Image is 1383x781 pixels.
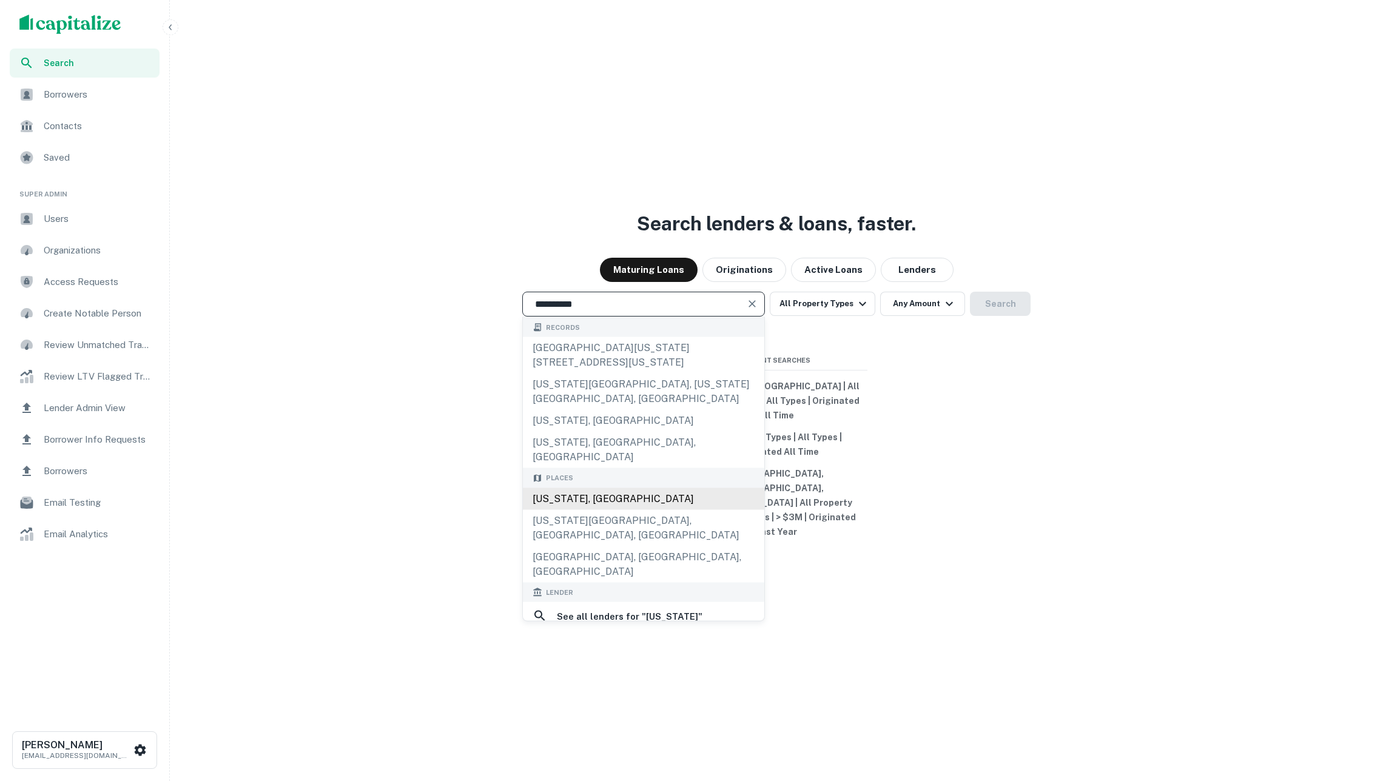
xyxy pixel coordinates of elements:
[523,374,764,410] div: [US_STATE][GEOGRAPHIC_DATA], [US_STATE][GEOGRAPHIC_DATA], [GEOGRAPHIC_DATA]
[10,330,160,360] a: Review Unmatched Transactions
[637,209,916,238] h3: Search lenders & loans, faster.
[10,457,160,486] a: Borrowers
[10,143,160,172] a: Saved
[546,587,573,597] span: Lender
[523,432,764,468] div: [US_STATE], [GEOGRAPHIC_DATA], [GEOGRAPHIC_DATA]
[12,731,157,769] button: [PERSON_NAME][EMAIL_ADDRESS][DOMAIN_NAME]
[44,338,152,352] span: Review Unmatched Transactions
[685,463,867,543] button: [GEOGRAPHIC_DATA], [GEOGRAPHIC_DATA], [GEOGRAPHIC_DATA] | All Property Types | All Types | > $3M ...
[744,295,761,312] button: Clear
[10,236,160,265] a: Organizations
[523,546,764,582] div: [GEOGRAPHIC_DATA], [GEOGRAPHIC_DATA], [GEOGRAPHIC_DATA]
[44,119,152,133] span: Contacts
[881,258,954,282] button: Lenders
[523,410,764,432] div: [US_STATE], [GEOGRAPHIC_DATA]
[880,292,965,316] button: Any Amount
[557,609,702,623] h6: See all lenders for " [US_STATE] "
[10,362,160,391] a: Review LTV Flagged Transactions
[10,520,160,549] a: Email Analytics
[10,112,160,141] a: Contacts
[22,740,131,750] h6: [PERSON_NAME]
[10,175,160,204] li: Super Admin
[44,495,152,510] span: Email Testing
[44,275,152,289] span: Access Requests
[685,426,867,463] button: All Property Types | All Types | Originated All Time
[523,509,764,546] div: [US_STATE][GEOGRAPHIC_DATA], [GEOGRAPHIC_DATA], [GEOGRAPHIC_DATA]
[702,258,786,282] button: Originations
[44,369,152,384] span: Review LTV Flagged Transactions
[44,87,152,102] span: Borrowers
[10,299,160,328] a: Create Notable Person
[10,425,160,454] a: Borrower Info Requests
[685,355,867,366] span: Recent Searches
[44,527,152,541] span: Email Analytics
[44,464,152,478] span: Borrowers
[791,258,876,282] button: Active Loans
[44,243,152,258] span: Organizations
[523,337,764,374] div: [GEOGRAPHIC_DATA][US_STATE][STREET_ADDRESS][US_STATE]
[10,394,160,423] a: Lender Admin View
[10,80,160,109] a: Borrowers
[44,150,152,165] span: Saved
[770,292,875,316] button: All Property Types
[44,401,152,415] span: Lender Admin View
[600,258,698,282] button: Maturing Loans
[1322,684,1383,742] iframe: Chat Widget
[19,15,121,34] img: capitalize-logo.png
[523,488,764,509] div: [US_STATE], [GEOGRAPHIC_DATA]
[10,488,160,517] a: Email Testing
[44,306,152,321] span: Create Notable Person
[10,49,160,78] a: Search
[546,473,573,483] span: Places
[22,750,131,761] p: [EMAIL_ADDRESS][DOMAIN_NAME]
[10,204,160,233] a: Users
[685,375,867,426] button: [US_STATE], [GEOGRAPHIC_DATA] | All Property Types | All Types | Originated All Time
[10,267,160,297] a: Access Requests
[546,322,580,332] span: Records
[44,212,152,226] span: Users
[44,56,152,70] span: Search
[44,432,152,447] span: Borrower Info Requests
